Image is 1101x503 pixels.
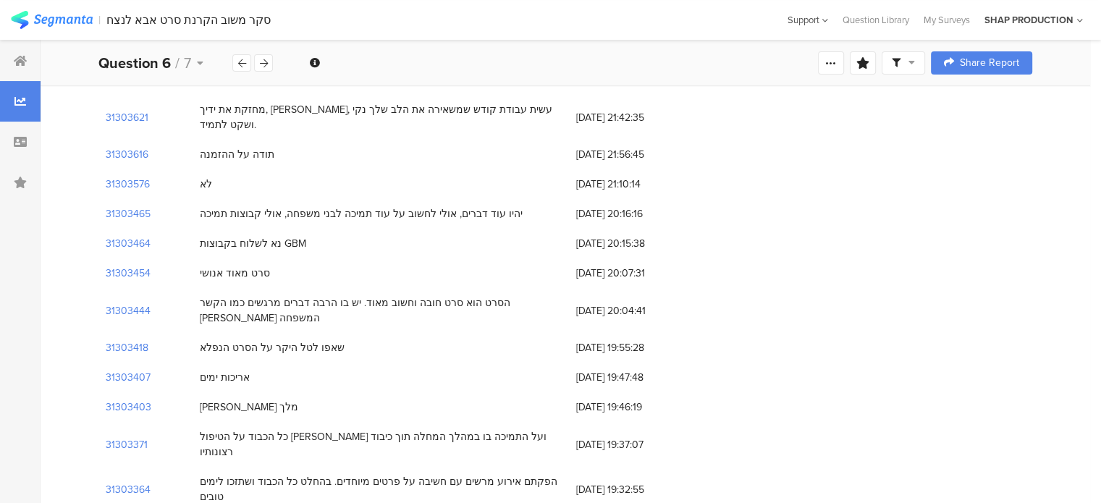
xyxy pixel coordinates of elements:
[106,340,148,355] section: 31303418
[788,9,828,31] div: Support
[106,206,151,221] section: 31303465
[106,437,148,452] section: 31303371
[200,236,306,251] div: נא לשלוח בקבוצות GBM
[175,52,180,74] span: /
[98,12,101,28] div: |
[106,236,151,251] section: 31303464
[916,13,977,27] a: My Surveys
[576,437,692,452] span: [DATE] 19:37:07
[184,52,191,74] span: 7
[576,177,692,192] span: [DATE] 21:10:14
[576,370,692,385] span: [DATE] 19:47:48
[200,177,212,192] div: לא
[576,303,692,318] span: [DATE] 20:04:41
[576,340,692,355] span: [DATE] 19:55:28
[200,102,562,132] div: מחזקת את ידיך, [PERSON_NAME], עשית עבודת קודש שמשאירה את הלב שלך נקי ושקט לתמיד.
[835,13,916,27] a: Question Library
[106,13,271,27] div: סקר משוב הקרנת סרט אבא לנצח
[984,13,1073,27] div: SHAP PRODUCTION
[200,400,298,415] div: [PERSON_NAME] מלך
[200,266,270,281] div: סרט מאוד אנושי
[576,482,692,497] span: [DATE] 19:32:55
[576,110,692,125] span: [DATE] 21:42:35
[106,370,151,385] section: 31303407
[106,266,151,281] section: 31303454
[98,52,171,74] b: Question 6
[200,206,523,221] div: יהיו עוד דברים, אולי לחשוב על עוד תמיכה לבני משפחה, אולי קבוצות תמיכה
[200,370,250,385] div: אריכות ימים
[576,236,692,251] span: [DATE] 20:15:38
[200,340,345,355] div: שאפו לטל היקר על הסרט הנפלא
[576,206,692,221] span: [DATE] 20:16:16
[200,147,274,162] div: תודה על ההזמנה
[106,177,150,192] section: 31303576
[106,400,151,415] section: 31303403
[11,11,93,29] img: segmanta logo
[960,58,1019,68] span: Share Report
[106,147,148,162] section: 31303616
[576,400,692,415] span: [DATE] 19:46:19
[576,147,692,162] span: [DATE] 21:56:45
[200,429,562,460] div: כל הכבוד על הטיפול [PERSON_NAME] ועל התמיכה בו במהלך המחלה תוך כיבוד רצונותיו
[106,482,151,497] section: 31303364
[106,303,151,318] section: 31303444
[200,295,562,326] div: הסרט הוא סרט חובה וחשוב מאוד. יש בו הרבה דברים מרגשים כמו הקשר [PERSON_NAME] המשפחה
[576,266,692,281] span: [DATE] 20:07:31
[106,110,148,125] section: 31303621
